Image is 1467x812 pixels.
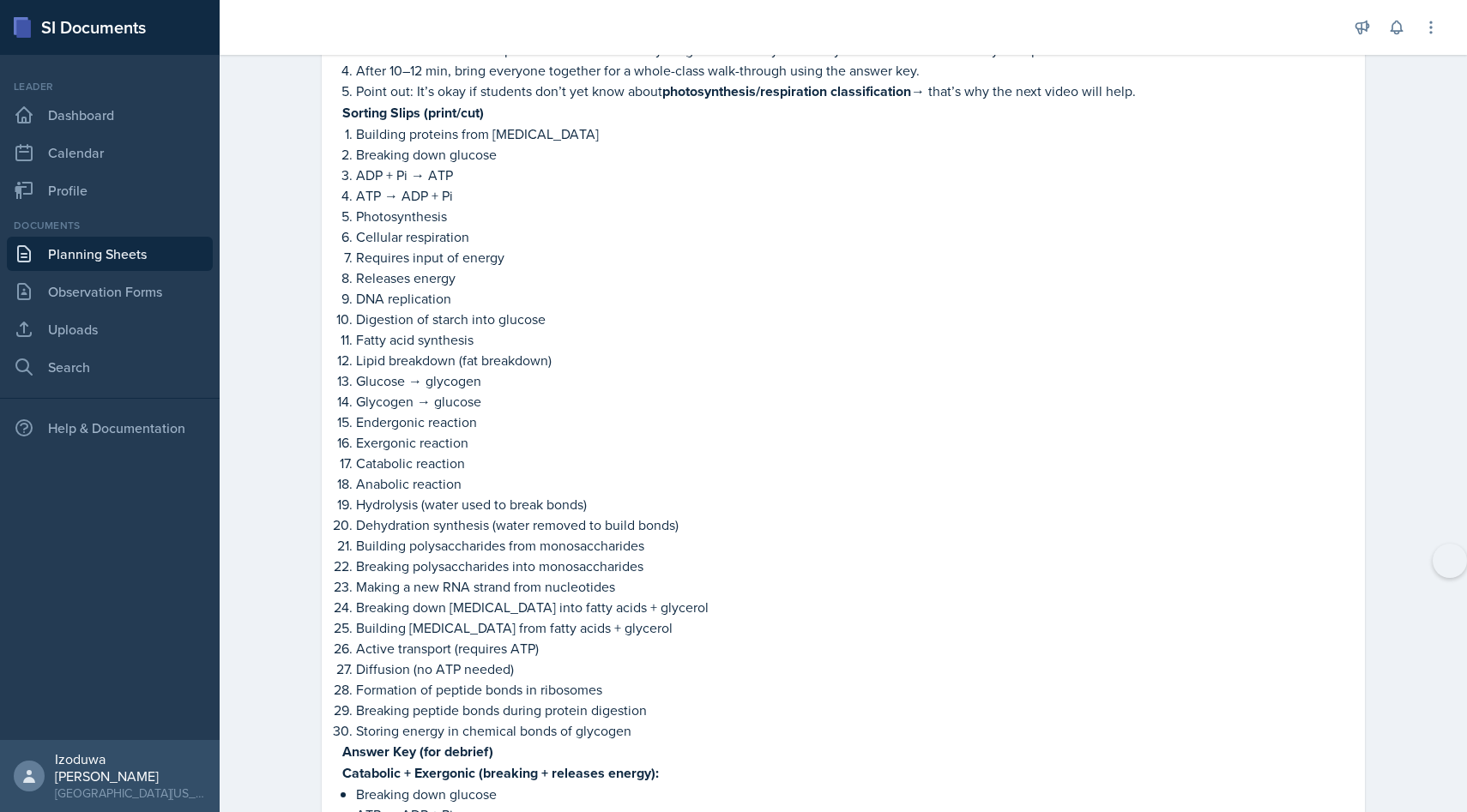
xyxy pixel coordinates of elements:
[356,123,1344,144] p: Building proteins from [MEDICAL_DATA]
[7,218,213,233] div: Documents
[55,750,206,785] div: Izoduwa [PERSON_NAME]
[356,784,1344,804] p: Breaking down glucose
[342,103,484,123] strong: Sorting Slips (print/cut)
[7,98,213,132] a: Dashboard
[356,226,1344,247] p: Cellular respiration
[356,60,1344,81] p: After 10–12 min, bring everyone together for a whole-class walk-through using the answer key.
[356,206,1344,226] p: Photosynthesis
[356,617,1344,638] p: Building [MEDICAL_DATA] from fatty acids + glycerol
[356,350,1344,370] p: Lipid breakdown (fat breakdown)
[7,237,213,271] a: Planning Sheets
[356,494,1344,514] p: Hydrolysis (water used to break bonds)
[356,453,1344,473] p: Catabolic reaction
[356,679,1344,700] p: Formation of peptide bonds in ribosomes
[356,81,1344,102] p: Point out: It’s okay if students don’t yet know about → that’s why the next video will help.
[356,700,1344,720] p: Breaking peptide bonds during protein digestion
[7,135,213,170] a: Calendar
[356,288,1344,309] p: DNA replication
[356,576,1344,597] p: Making a new RNA strand from nucleotides
[356,659,1344,679] p: Diffusion (no ATP needed)
[342,763,659,783] strong: Catabolic + Exergonic (breaking + releases energy):
[356,720,1344,741] p: Storing energy in chemical bonds of glycogen
[55,785,206,802] div: [GEOGRAPHIC_DATA][US_STATE]
[356,268,1344,288] p: Releases energy
[356,247,1344,268] p: Requires input of energy
[356,556,1344,576] p: Breaking polysaccharides into monosaccharides
[356,309,1344,329] p: Digestion of starch into glucose
[356,638,1344,659] p: Active transport (requires ATP)
[356,329,1344,350] p: Fatty acid synthesis
[356,514,1344,535] p: Dehydration synthesis (water removed to build bonds)
[356,370,1344,391] p: Glucose → glycogen
[356,185,1344,206] p: ATP → ADP + Pi
[356,432,1344,453] p: Exergonic reaction
[7,274,213,309] a: Observation Forms
[356,597,1344,617] p: Breaking down [MEDICAL_DATA] into fatty acids + glycerol
[356,165,1344,185] p: ADP + Pi → ATP
[356,144,1344,165] p: Breaking down glucose
[356,391,1344,412] p: Glycogen → glucose
[7,173,213,208] a: Profile
[356,412,1344,432] p: Endergonic reaction
[7,411,213,445] div: Help & Documentation
[356,473,1344,494] p: Anabolic reaction
[662,81,911,101] strong: photosynthesis/respiration classification
[7,79,213,94] div: Leader
[356,535,1344,556] p: Building polysaccharides from monosaccharides
[7,350,213,384] a: Search
[342,742,493,761] strong: Answer Key (for debrief)
[7,312,213,346] a: Uploads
